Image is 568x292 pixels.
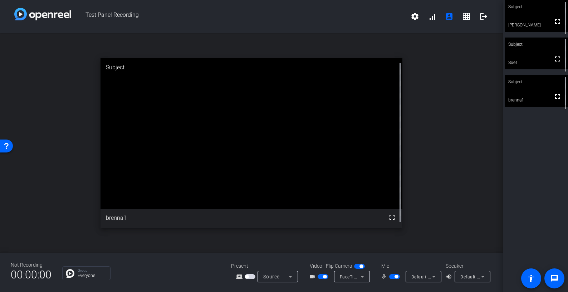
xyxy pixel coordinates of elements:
[71,8,406,25] span: Test Panel Recording
[236,272,245,281] mat-icon: screen_share_outline
[505,75,568,89] div: Subject
[446,272,454,281] mat-icon: volume_up
[479,12,488,21] mat-icon: logout
[326,262,352,270] span: Flip Camera
[374,262,446,270] div: Mic
[263,274,280,279] span: Source
[445,12,454,21] mat-icon: account_box
[310,262,322,270] span: Video
[11,266,52,283] span: 00:00:00
[462,12,471,21] mat-icon: grid_on
[309,272,318,281] mat-icon: videocam_outline
[553,92,562,101] mat-icon: fullscreen
[388,213,396,222] mat-icon: fullscreen
[78,273,107,278] p: Everyone
[423,8,441,25] button: signal_cellular_alt
[381,272,389,281] mat-icon: mic_none
[553,55,562,63] mat-icon: fullscreen
[231,262,303,270] div: Present
[411,12,419,21] mat-icon: settings
[14,8,71,20] img: white-gradient.svg
[460,274,547,279] span: Default - MacBook Pro Speakers (Built-in)
[340,274,416,279] span: FaceTime HD Camera (D288:[DATE])
[11,261,52,269] div: Not Recording
[553,17,562,26] mat-icon: fullscreen
[66,269,74,278] img: Chat Icon
[101,58,402,77] div: Subject
[505,38,568,51] div: Subject
[411,274,503,279] span: Default - MacBook Pro Microphone (Built-in)
[550,274,559,283] mat-icon: message
[527,274,535,283] mat-icon: accessibility
[446,262,489,270] div: Speaker
[78,269,107,272] p: Group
